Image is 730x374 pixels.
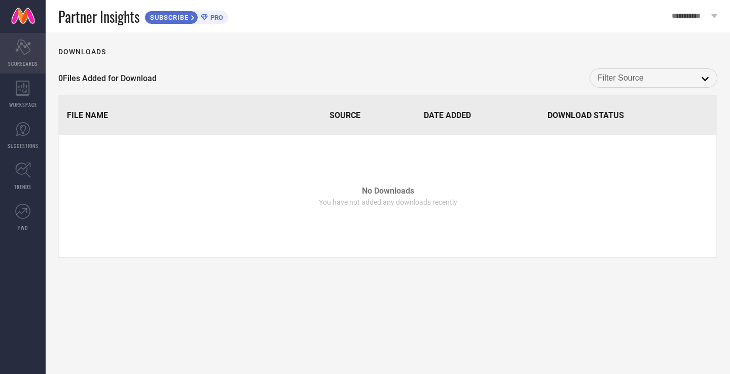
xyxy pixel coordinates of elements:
span: SUBSCRIBE [145,14,191,21]
span: Source [330,110,360,120]
span: TRENDS [14,183,31,191]
span: No Downloads [362,186,414,196]
a: SUBSCRIBEPRO [144,8,228,24]
span: You have not added any downloads recently [319,198,457,206]
span: FWD [18,224,28,232]
span: Date Added [424,110,471,120]
span: Partner Insights [58,6,139,27]
span: SCORECARDS [8,60,38,67]
h1: Downloads [58,48,106,56]
span: File Name [67,110,108,120]
span: PRO [208,14,223,21]
span: Download Status [547,110,624,120]
span: WORKSPACE [9,101,37,108]
span: 0 Files Added for Download [58,73,157,83]
span: SUGGESTIONS [8,142,39,149]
